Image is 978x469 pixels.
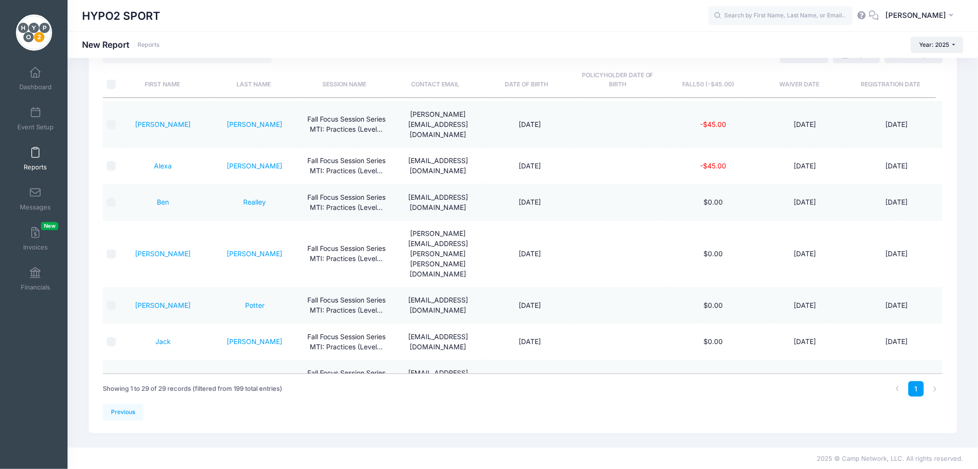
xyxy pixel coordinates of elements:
[392,288,484,324] td: [EMAIL_ADDRESS][DOMAIN_NAME]
[392,324,484,360] td: [EMAIL_ADDRESS][DOMAIN_NAME]
[851,102,943,148] td: [DATE]
[759,184,851,221] td: [DATE]
[208,63,299,97] th: Last Name: activate to sort column ascending
[845,63,937,97] th: Registration Date: activate to sort column ascending
[307,369,386,387] span: Fall Focus Session Series MTI: Practices (Level One) - Mondays at 5:30pm PT
[13,182,58,216] a: Messages
[154,162,172,170] a: Alexa
[920,41,950,48] span: Year: 2025
[299,63,390,97] th: Session Name: activate to sort column ascending
[227,337,282,345] a: [PERSON_NAME]
[704,301,723,309] span: $0.00
[155,337,171,345] a: Jack
[243,198,266,206] a: Realley
[851,184,943,221] td: [DATE]
[701,120,727,128] span: -$45.00
[519,162,541,170] span: [DATE]
[392,221,484,288] td: [PERSON_NAME][EMAIL_ADDRESS][PERSON_NAME][PERSON_NAME][DOMAIN_NAME]
[41,222,58,230] span: New
[851,221,943,288] td: [DATE]
[307,156,386,175] span: Fall Focus Session Series MTI: Practices (Level One) - Mondays at 5:30pm PT
[307,244,386,262] span: Fall Focus Session Series MTI: Practices (Level One) - Mondays at 5:30pm PT
[16,14,52,51] img: HYPO2 SPORT
[17,123,54,131] span: Event Setup
[481,63,572,97] th: Date of Birth: activate to sort column ascending
[701,162,727,170] span: -$45.00
[307,115,386,133] span: Fall Focus Session Series MTI: Practices (Level One) - Mondays at 5:30pm PT
[13,102,58,136] a: Event Setup
[851,360,943,397] td: [DATE]
[307,296,386,314] span: Fall Focus Session Series MTI: Practices (Level One) - Mondays at 5:30pm PT
[13,262,58,296] a: Financials
[103,378,282,400] div: Showing 1 to 29 of 29 records (filtered from 199 total entries)
[851,288,943,324] td: [DATE]
[519,301,541,309] span: [DATE]
[759,288,851,324] td: [DATE]
[227,162,282,170] a: [PERSON_NAME]
[103,404,144,420] a: Previous
[135,301,191,309] a: [PERSON_NAME]
[572,63,663,97] th: Policyholder Date of Birth: activate to sort column ascending
[759,324,851,360] td: [DATE]
[851,148,943,184] td: [DATE]
[157,198,169,206] a: Ben
[392,102,484,148] td: [PERSON_NAME][EMAIL_ADDRESS][DOMAIN_NAME]
[911,37,964,53] button: Year: 2025
[20,203,51,211] span: Messages
[708,6,853,26] input: Search by First Name, Last Name, or Email...
[19,83,52,91] span: Dashboard
[759,102,851,148] td: [DATE]
[392,360,484,397] td: [EMAIL_ADDRESS][DOMAIN_NAME]
[879,5,964,27] button: [PERSON_NAME]
[704,337,723,345] span: $0.00
[759,148,851,184] td: [DATE]
[392,148,484,184] td: [EMAIL_ADDRESS][DOMAIN_NAME]
[519,198,541,206] span: [DATE]
[13,62,58,96] a: Dashboard
[909,381,924,397] a: 1
[754,63,845,97] th: Waiver Date: activate to sort column ascending
[759,360,851,397] td: [DATE]
[392,184,484,221] td: [EMAIL_ADDRESS][DOMAIN_NAME]
[519,337,541,345] span: [DATE]
[117,63,208,97] th: First Name: activate to sort column ascending
[704,249,723,258] span: $0.00
[817,455,964,462] span: 2025 © Camp Network, LLC. All rights reserved.
[13,222,58,256] a: InvoicesNew
[519,249,541,258] span: [DATE]
[82,5,160,27] h1: HYPO2 SPORT
[23,243,48,251] span: Invoices
[704,198,723,206] span: $0.00
[245,301,264,309] a: Potter
[24,163,47,171] span: Reports
[759,221,851,288] td: [DATE]
[135,120,191,128] a: [PERSON_NAME]
[663,63,754,97] th: FALL50 (-$45.00): activate to sort column ascending
[138,41,160,49] a: Reports
[82,40,160,50] h1: New Report
[885,10,946,21] span: [PERSON_NAME]
[390,63,481,97] th: Contact Email: activate to sort column ascending
[307,332,386,351] span: Fall Focus Session Series MTI: Practices (Level One) - Mondays at 5:30pm PT
[227,120,282,128] a: [PERSON_NAME]
[13,142,58,176] a: Reports
[851,324,943,360] td: [DATE]
[519,120,541,128] span: [DATE]
[227,249,282,258] a: [PERSON_NAME]
[21,283,50,291] span: Financials
[307,193,386,211] span: Fall Focus Session Series MTI: Practices (Level One) - Mondays at 5:30pm PT
[135,249,191,258] a: [PERSON_NAME]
